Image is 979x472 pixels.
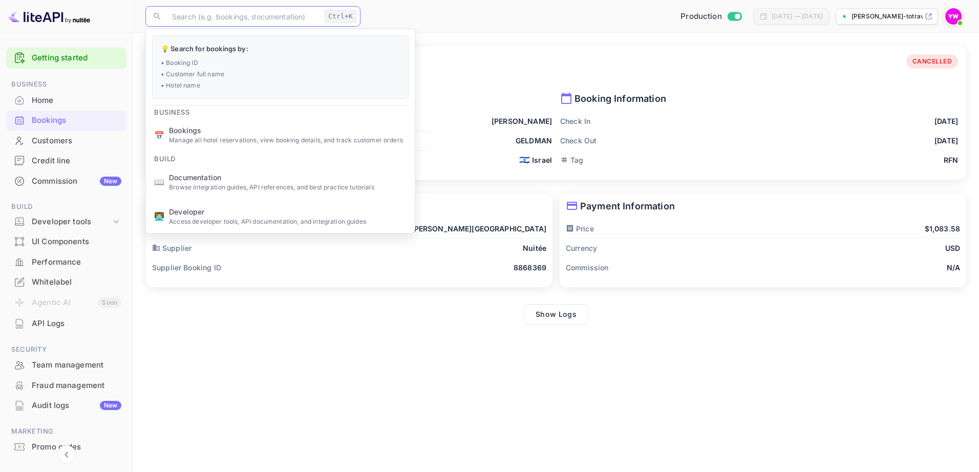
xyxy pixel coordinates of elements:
p: $1,083.58 [925,223,960,234]
a: Promo codes [6,437,126,456]
div: Audit logs [32,400,121,412]
a: UI Components [6,232,126,251]
div: [DATE] — [DATE] [772,12,823,21]
span: 🇮🇱 [519,156,530,164]
a: Home [6,91,126,110]
p: Supplier [152,243,191,253]
div: Home [6,91,126,111]
span: Build [6,201,126,212]
div: Fraud management [6,376,126,396]
p: [DATE] [934,116,958,126]
a: Performance [6,252,126,271]
p: 📅 [154,129,164,141]
a: Whitelabel [6,272,126,291]
p: Tag [560,155,583,165]
div: Audit logsNew [6,396,126,416]
p: • Hotel name [161,81,400,90]
img: LiteAPI logo [8,8,90,25]
div: Customers [32,135,121,147]
p: GELDMAN [516,135,552,146]
p: Browse integration guides, API references, and best practice tutorials [169,183,407,192]
div: Getting started [6,48,126,69]
p: Booking Information [560,92,958,105]
span: CANCELLED [906,57,959,66]
p: Access developer tools, API documentation, and integration guides [169,217,407,226]
div: Customers [6,131,126,151]
div: Performance [6,252,126,272]
p: [PERSON_NAME]-totravel... [852,12,923,21]
div: Fraud management [32,380,121,392]
p: • Customer full name [161,70,400,79]
button: Collapse navigation [57,445,76,464]
button: Show Logs [524,304,588,325]
p: [PERSON_NAME][GEOGRAPHIC_DATA] [412,223,547,234]
div: Credit line [6,151,126,171]
div: Team management [6,355,126,375]
div: UI Components [6,232,126,252]
div: Israel [519,155,552,165]
div: Promo codes [32,441,121,453]
div: Promo codes [6,437,126,457]
span: Business [146,102,198,118]
p: Check In [560,116,590,126]
div: New [100,401,121,410]
input: Search (e.g. bookings, documentation) [166,6,321,27]
a: Team management [6,355,126,374]
p: 8868369 [514,262,546,273]
div: CommissionNew [6,171,126,191]
div: Bookings [6,111,126,131]
div: Bookings [32,115,121,126]
a: API Logs [6,314,126,333]
div: Team management [32,359,121,371]
div: Commission [32,176,121,187]
div: UI Components [32,236,121,248]
div: Home [32,95,121,106]
p: [DATE] [934,135,958,146]
p: N/A [947,262,960,273]
span: Marketing [6,426,126,437]
span: Documentation [169,172,407,183]
p: Price [566,223,594,234]
p: Commission [566,262,609,273]
p: 👨‍💻 [154,210,164,222]
div: Whitelabel [32,276,121,288]
p: Manage all hotel reservations, view booking details, and track customer orders [169,136,407,145]
span: Bookings [169,125,407,136]
p: Supplier Booking ID [152,262,221,273]
a: Fraud management [6,376,126,395]
p: [PERSON_NAME] [492,116,552,126]
span: Security [6,344,126,355]
div: Developer tools [32,216,111,228]
p: 📖 [154,176,164,188]
p: • Booking ID [161,58,400,68]
div: Whitelabel [6,272,126,292]
div: Ctrl+K [325,10,356,23]
span: Business [6,79,126,90]
div: API Logs [32,318,121,330]
img: Yahav Winkler [945,8,962,25]
p: RFN [944,155,958,165]
div: Switch to Sandbox mode [676,11,746,23]
a: Getting started [32,52,121,64]
div: Performance [32,256,121,268]
span: Developer [169,206,407,217]
a: Credit line [6,151,126,170]
div: Developer tools [6,213,126,231]
p: Currency [566,243,597,253]
a: Customers [6,131,126,150]
span: Production [680,11,722,23]
a: Bookings [6,111,126,130]
a: Audit logsNew [6,396,126,415]
p: USD [945,243,960,253]
p: Nuitée [523,243,546,253]
p: Check Out [560,135,597,146]
div: API Logs [6,314,126,334]
div: Credit line [32,155,121,167]
div: New [100,177,121,186]
p: 💡 Search for bookings by: [161,44,400,54]
a: CommissionNew [6,171,126,190]
span: Build [146,148,184,165]
p: Payment Information [566,199,960,213]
